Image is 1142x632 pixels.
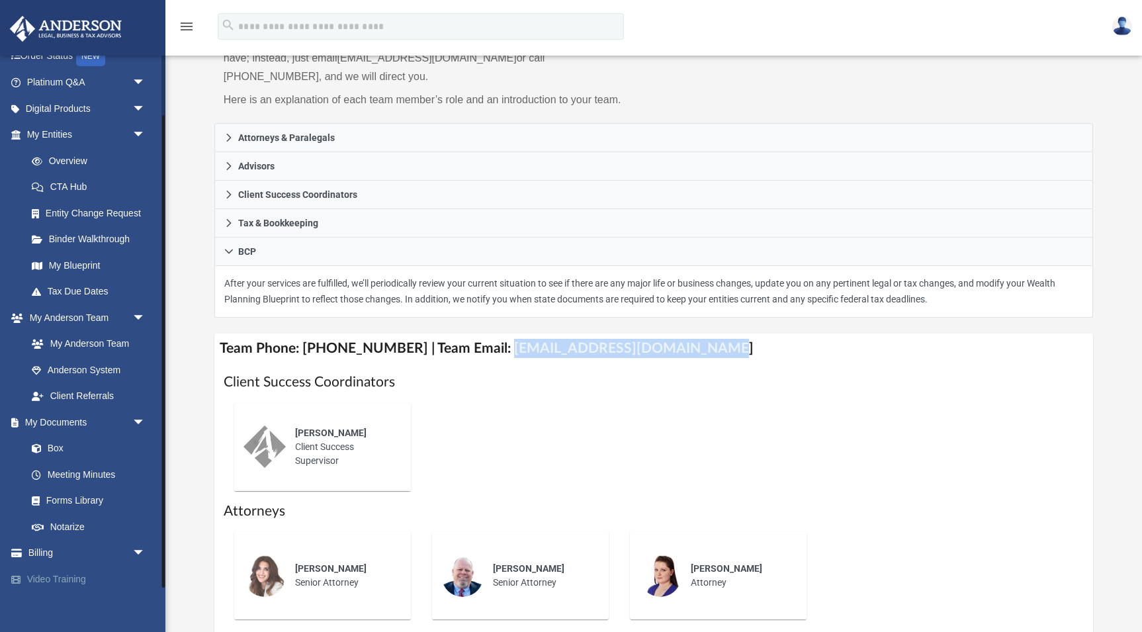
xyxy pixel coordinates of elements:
[76,46,105,66] div: NEW
[238,218,318,228] span: Tax & Bookkeeping
[9,69,165,96] a: Platinum Q&Aarrow_drop_down
[238,190,357,199] span: Client Success Coordinators
[691,563,762,574] span: [PERSON_NAME]
[19,435,152,462] a: Box
[132,69,159,97] span: arrow_drop_down
[224,502,1084,521] h1: Attorneys
[214,334,1093,363] h4: Team Phone: [PHONE_NUMBER] | Team Email: [EMAIL_ADDRESS][DOMAIN_NAME]
[214,209,1093,238] a: Tax & Bookkeeping
[224,373,1084,392] h1: Client Success Coordinators
[214,181,1093,209] a: Client Success Coordinators
[238,133,335,142] span: Attorneys & Paralegals
[19,461,159,488] a: Meeting Minutes
[337,52,516,64] a: [EMAIL_ADDRESS][DOMAIN_NAME]
[179,19,195,34] i: menu
[9,566,165,592] a: Video Training
[19,148,165,174] a: Overview
[224,91,644,109] p: Here is an explanation of each team member’s role and an introduction to your team.
[19,174,165,201] a: CTA Hub
[9,42,165,69] a: Order StatusNEW
[132,122,159,149] span: arrow_drop_down
[238,161,275,171] span: Advisors
[179,25,195,34] a: menu
[19,200,165,226] a: Entity Change Request
[9,540,165,566] a: Billingarrow_drop_down
[9,95,165,122] a: Digital Productsarrow_drop_down
[19,252,159,279] a: My Blueprint
[19,383,159,410] a: Client Referrals
[243,426,286,468] img: thumbnail
[214,123,1093,152] a: Attorneys & Paralegals
[9,409,159,435] a: My Documentsarrow_drop_down
[19,279,165,305] a: Tax Due Dates
[295,428,367,438] span: [PERSON_NAME]
[19,488,152,514] a: Forms Library
[286,553,402,599] div: Senior Attorney
[639,555,681,597] img: thumbnail
[132,95,159,122] span: arrow_drop_down
[224,30,644,86] p: You don’t need to know who to contact specifically for each question or need you may have; instea...
[681,553,797,599] div: Attorney
[19,357,159,383] a: Anderson System
[9,122,165,148] a: My Entitiesarrow_drop_down
[19,514,159,540] a: Notarize
[484,553,599,599] div: Senior Attorney
[286,417,402,477] div: Client Success Supervisor
[493,563,564,574] span: [PERSON_NAME]
[132,540,159,567] span: arrow_drop_down
[19,331,152,357] a: My Anderson Team
[238,247,256,256] span: BCP
[243,555,286,597] img: thumbnail
[19,226,165,253] a: Binder Walkthrough
[132,304,159,332] span: arrow_drop_down
[214,238,1093,266] a: BCP
[214,152,1093,181] a: Advisors
[1112,17,1132,36] img: User Pic
[221,18,236,32] i: search
[295,563,367,574] span: [PERSON_NAME]
[132,409,159,436] span: arrow_drop_down
[6,16,126,42] img: Anderson Advisors Platinum Portal
[224,275,1083,308] p: After your services are fulfilled, we’ll periodically review your current situation to see if the...
[214,266,1093,318] div: BCP
[9,304,159,331] a: My Anderson Teamarrow_drop_down
[441,555,484,597] img: thumbnail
